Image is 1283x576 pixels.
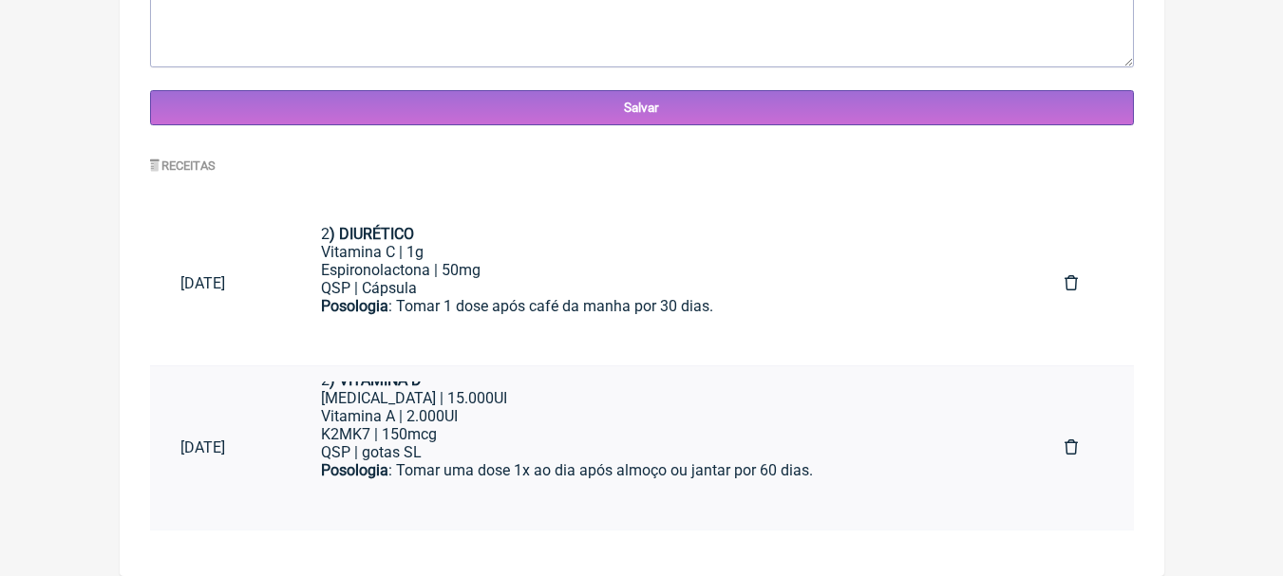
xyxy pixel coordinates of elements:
input: Salvar [150,90,1134,125]
div: K2MK7 | 150mcg [321,425,1004,443]
a: 1) VITAMINASNAC | 400mgVitamina C | 1gEspironolactona | 50mgZinco Quelado | 30mgQSP | CápsulaPoso... [291,381,1034,514]
div: [MEDICAL_DATA] | 15.000UI Vitamina A | 2.000UI [321,389,1004,425]
div: : Tomar uma dose 1x ao dia após almoço ou jantar por 60 dias. ㅤ [321,461,1004,481]
a: [DATE] [150,423,291,472]
div: Vitamina C | 1g Espironolactona | 50mg [321,243,1004,279]
div: QSP | Cápsula [321,279,1004,297]
div: 2 [321,225,1004,243]
div: QSP | gotas SL [321,443,1004,461]
div: : Tomar 1 dose após café da manha por 30 dias.ㅤ [321,297,1004,335]
a: [DATE] [150,259,291,307]
label: Receitas [150,158,217,173]
strong: Posologia [321,297,388,315]
strong: Posologia [321,461,388,479]
a: 1.1) SONOMelatonina | 3mgGotas | SLPosologia: Tomar 1 dose ao se deitar por 30 dias.1.2) SONOAshw... [291,217,1034,350]
strong: ) DIURÉTICO [330,225,414,243]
